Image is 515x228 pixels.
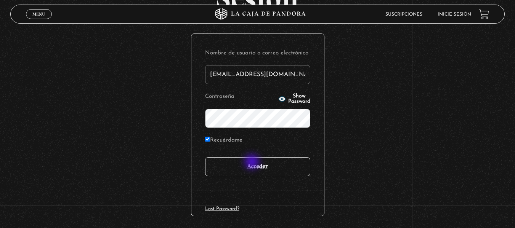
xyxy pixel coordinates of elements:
label: Recuérdame [205,135,242,147]
span: Show Password [288,94,310,104]
input: Recuérdame [205,137,210,142]
a: Lost Password? [205,206,239,211]
a: View your shopping cart [479,9,489,19]
input: Acceder [205,157,310,176]
a: Inicie sesión [438,12,471,17]
span: Menu [32,12,45,16]
span: Cerrar [30,18,48,24]
a: Suscripciones [385,12,422,17]
button: Show Password [278,94,310,104]
label: Contraseña [205,91,276,103]
label: Nombre de usuario o correo electrónico [205,48,310,59]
